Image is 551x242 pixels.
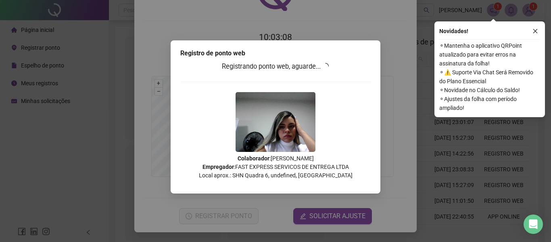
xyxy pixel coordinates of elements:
div: Open Intercom Messenger [524,215,543,234]
h3: Registrando ponto web, aguarde... [180,61,371,72]
div: Registro de ponto web [180,48,371,58]
span: ⚬ Mantenha o aplicativo QRPoint atualizado para evitar erros na assinatura da folha! [439,41,540,68]
img: 9k= [236,92,315,152]
span: ⚬ Novidade no Cálculo do Saldo! [439,86,540,95]
span: ⚬ ⚠️ Suporte Via Chat Será Removido do Plano Essencial [439,68,540,86]
span: Novidades ! [439,27,468,36]
strong: Colaborador [238,155,269,162]
span: loading [322,62,330,70]
strong: Empregador [202,164,234,170]
span: ⚬ Ajustes da folha com período ampliado! [439,95,540,112]
span: close [532,28,538,34]
p: : [PERSON_NAME] : FAST EXPRESS SERVICOS DE ENTREGA LTDA Local aprox.: SHN Quadra 6, undefined, [G... [180,154,371,180]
